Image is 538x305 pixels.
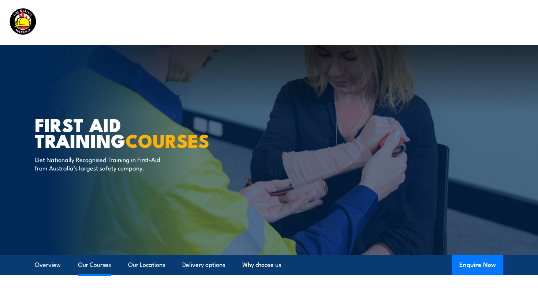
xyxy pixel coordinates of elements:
[141,13,164,32] a: Courses
[35,155,168,172] p: Get Nationally Recognised Training in First-Aid from Australia’s largest safety company.
[244,13,332,32] a: Emergency Response Services
[35,255,61,275] a: Overview
[423,13,464,32] a: Learner Portal
[182,255,225,275] a: Delivery options
[452,255,503,275] button: Enquire Now
[180,13,228,32] a: Course Calendar
[391,13,407,32] a: News
[78,255,111,275] a: Our Courses
[128,255,165,275] a: Our Locations
[242,255,281,275] a: Why choose us
[481,13,504,32] a: Contact
[35,116,216,148] h1: First Aid Training
[348,13,375,32] a: About Us
[126,126,209,154] strong: COURSES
